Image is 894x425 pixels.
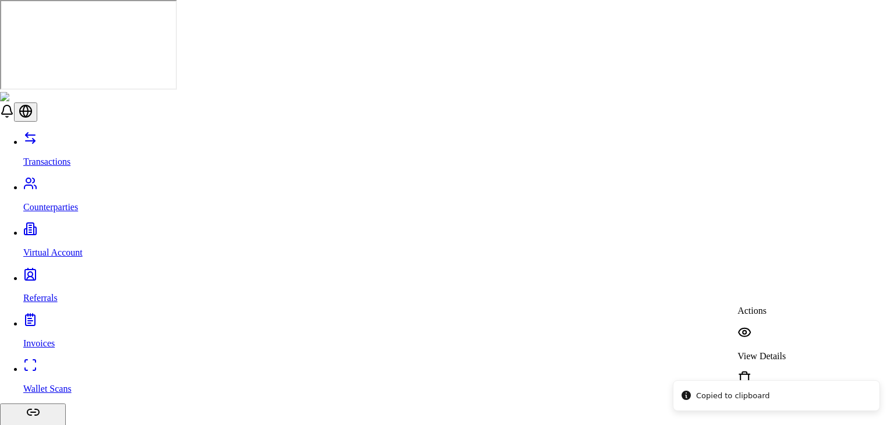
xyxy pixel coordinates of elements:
p: Wallet Scans [23,384,894,394]
p: Referrals [23,293,894,303]
p: Virtual Account [23,247,894,258]
div: Copied to clipboard [696,390,770,402]
p: Invoices [23,338,894,349]
p: Transactions [23,157,894,167]
p: Actions [737,306,786,316]
p: View Details [737,351,786,362]
p: Counterparties [23,202,894,212]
